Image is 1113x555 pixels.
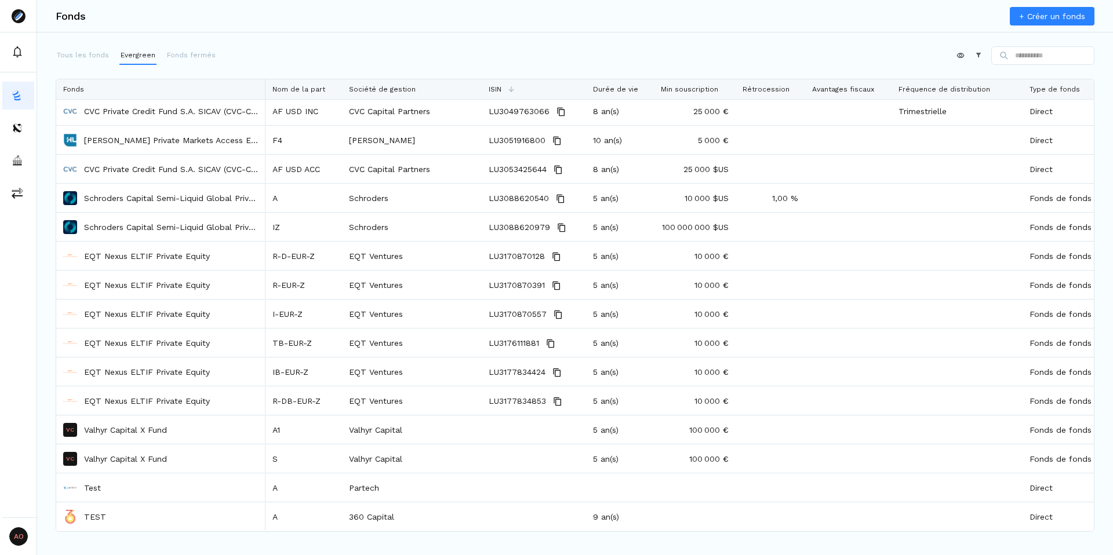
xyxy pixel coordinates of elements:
[654,97,736,125] div: 25 000 €
[654,242,736,270] div: 10 000 €
[1023,473,1110,502] div: Direct
[736,184,805,212] div: 1,00 %
[66,456,74,462] p: VC
[9,527,28,546] span: AO
[265,271,342,299] div: R-EUR-Z
[265,184,342,212] div: A
[342,473,482,502] div: Partech
[586,97,654,125] div: 8 an(s)
[555,221,569,235] button: Copy
[654,300,736,328] div: 10 000 €
[2,82,34,109] button: funds
[1023,502,1110,531] div: Direct
[586,415,654,444] div: 5 an(s)
[551,163,565,177] button: Copy
[265,242,342,270] div: R-D-EUR-Z
[1023,271,1110,299] div: Fonds de fonds
[550,366,564,379] button: Copy
[1023,386,1110,415] div: Fonds de fonds
[166,46,217,65] button: Fonds fermés
[892,97,1023,125] div: Trimestrielle
[489,329,539,357] span: LU3176111881
[272,85,325,93] span: Nom de la part
[654,155,736,183] div: 25 000 $US
[654,386,736,415] div: 10 000 €
[56,46,110,65] button: Tous les fonds
[167,50,216,60] p: Fonds fermés
[586,271,654,299] div: 5 an(s)
[1023,415,1110,444] div: Fonds de fonds
[84,482,101,494] p: Test
[586,242,654,270] div: 5 an(s)
[342,242,482,270] div: EQT Ventures
[654,415,736,444] div: 100 000 €
[342,126,482,154] div: [PERSON_NAME]
[63,133,77,147] img: Hamilton Lane Private Markets Access ELTIF
[84,511,106,523] a: TEST
[265,213,342,241] div: IZ
[550,250,563,264] button: Copy
[84,395,210,407] a: EQT Nexus ELTIF Private Equity
[12,90,23,101] img: funds
[1010,7,1094,25] a: + Créer un fonds
[63,336,77,350] img: EQT Nexus ELTIF Private Equity
[84,105,259,117] a: CVC Private Credit Fund S.A. SICAV (CVC-CRED)
[265,415,342,444] div: A1
[654,126,736,154] div: 5 000 €
[654,357,736,386] div: 10 000 €
[63,162,77,176] img: CVC Private Credit Fund S.A. SICAV (CVC-CRED)
[586,213,654,241] div: 5 an(s)
[1023,213,1110,241] div: Fonds de fonds
[1023,328,1110,357] div: Fonds de fonds
[63,249,77,263] img: EQT Nexus ELTIF Private Equity
[63,278,77,292] img: EQT Nexus ELTIF Private Equity
[654,184,736,212] div: 10 000 $US
[342,415,482,444] div: Valhyr Capital
[63,307,77,321] img: EQT Nexus ELTIF Private Equity
[84,453,167,465] p: Valhyr Capital X Fund
[57,50,109,60] p: Tous les fonds
[84,221,259,233] a: Schroders Capital Semi-Liquid Global Private Equity ELTIF
[265,126,342,154] div: F4
[586,386,654,415] div: 5 an(s)
[265,502,342,531] div: A
[489,300,547,328] span: LU3170870557
[265,473,342,502] div: A
[63,85,84,93] span: Fonds
[489,387,546,415] span: LU3177834853
[550,134,564,148] button: Copy
[12,187,23,199] img: commissions
[554,105,568,119] button: Copy
[489,126,545,155] span: LU3051916800
[586,357,654,386] div: 5 an(s)
[265,386,342,415] div: R-DB-EUR-Z
[84,250,210,262] p: EQT Nexus ELTIF Private Equity
[1023,184,1110,212] div: Fonds de fonds
[63,104,77,118] img: CVC Private Credit Fund S.A. SICAV (CVC-CRED)
[489,358,545,386] span: LU3177834424
[586,184,654,212] div: 5 an(s)
[899,85,990,93] span: Fréquence de distribution
[2,147,34,174] button: asset-managers
[342,328,482,357] div: EQT Ventures
[84,192,259,204] a: Schroders Capital Semi-Liquid Global Private Equity ELTIF
[342,502,482,531] div: 360 Capital
[84,134,259,146] a: [PERSON_NAME] Private Markets Access ELTIF
[12,122,23,134] img: distributors
[654,213,736,241] div: 100 000 000 $US
[544,337,558,350] button: Copy
[119,46,157,65] button: Evergreen
[1023,242,1110,270] div: Fonds de fonds
[586,155,654,183] div: 8 an(s)
[63,220,77,234] img: Schroders Capital Semi-Liquid Global Private Equity ELTIF
[586,444,654,473] div: 5 an(s)
[550,279,563,293] button: Copy
[1023,155,1110,183] div: Direct
[342,155,482,183] div: CVC Capital Partners
[84,163,259,175] p: CVC Private Credit Fund S.A. SICAV (CVC-CRED)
